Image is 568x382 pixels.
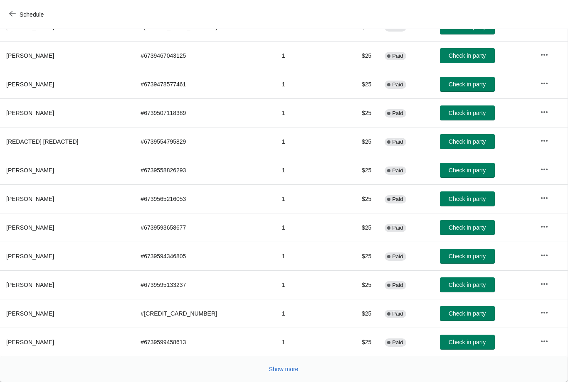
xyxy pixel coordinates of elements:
[440,105,495,120] button: Check in party
[6,110,54,116] span: [PERSON_NAME]
[6,253,54,260] span: [PERSON_NAME]
[134,70,275,98] td: # 6739478577461
[275,156,338,184] td: 1
[440,191,495,206] button: Check in party
[338,213,378,242] td: $25
[134,270,275,299] td: # 6739595133237
[449,196,486,202] span: Check in party
[275,41,338,70] td: 1
[449,282,486,288] span: Check in party
[338,156,378,184] td: $25
[6,196,54,202] span: [PERSON_NAME]
[6,138,78,145] span: [REDACTED] [REDACTED]
[392,311,403,317] span: Paid
[275,299,338,328] td: 1
[440,249,495,264] button: Check in party
[392,81,403,88] span: Paid
[134,184,275,213] td: # 6739565216053
[134,98,275,127] td: # 6739507118389
[440,277,495,292] button: Check in party
[449,138,486,145] span: Check in party
[275,270,338,299] td: 1
[134,242,275,270] td: # 6739594346805
[275,127,338,156] td: 1
[6,310,54,317] span: [PERSON_NAME]
[440,48,495,63] button: Check in party
[440,134,495,149] button: Check in party
[4,7,50,22] button: Schedule
[449,81,486,88] span: Check in party
[392,282,403,289] span: Paid
[338,98,378,127] td: $25
[266,362,302,377] button: Show more
[449,253,486,260] span: Check in party
[269,366,299,372] span: Show more
[275,213,338,242] td: 1
[392,196,403,203] span: Paid
[275,184,338,213] td: 1
[338,270,378,299] td: $25
[440,77,495,92] button: Check in party
[449,110,486,116] span: Check in party
[338,299,378,328] td: $25
[6,339,54,345] span: [PERSON_NAME]
[440,335,495,350] button: Check in party
[134,328,275,356] td: # 6739599458613
[392,339,403,346] span: Paid
[338,184,378,213] td: $25
[275,242,338,270] td: 1
[275,328,338,356] td: 1
[440,306,495,321] button: Check in party
[338,127,378,156] td: $25
[392,253,403,260] span: Paid
[134,213,275,242] td: # 6739593658677
[338,41,378,70] td: $25
[134,156,275,184] td: # 6739558826293
[275,98,338,127] td: 1
[338,328,378,356] td: $25
[134,127,275,156] td: # 6739554795829
[392,167,403,174] span: Paid
[449,52,486,59] span: Check in party
[6,282,54,288] span: [PERSON_NAME]
[6,52,54,59] span: [PERSON_NAME]
[6,81,54,88] span: [PERSON_NAME]
[440,220,495,235] button: Check in party
[134,41,275,70] td: # 6739467043125
[449,310,486,317] span: Check in party
[338,242,378,270] td: $25
[449,167,486,174] span: Check in party
[392,225,403,231] span: Paid
[392,110,403,117] span: Paid
[449,339,486,345] span: Check in party
[440,163,495,178] button: Check in party
[392,139,403,145] span: Paid
[449,224,486,231] span: Check in party
[392,53,403,59] span: Paid
[6,167,54,174] span: [PERSON_NAME]
[275,70,338,98] td: 1
[6,224,54,231] span: [PERSON_NAME]
[134,299,275,328] td: # [CREDIT_CARD_NUMBER]
[20,11,44,18] span: Schedule
[338,70,378,98] td: $25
